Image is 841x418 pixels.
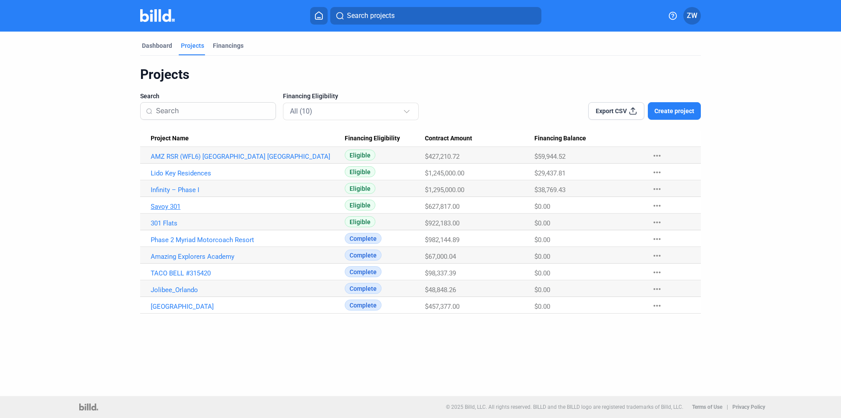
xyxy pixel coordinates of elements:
[652,234,662,244] mat-icon: more_horiz
[345,300,382,311] span: Complete
[534,286,550,294] span: $0.00
[345,150,375,161] span: Eligible
[151,219,345,227] a: 301 Flats
[425,219,459,227] span: $922,183.00
[181,41,204,50] div: Projects
[140,9,175,22] img: Billd Company Logo
[213,41,244,50] div: Financings
[534,135,643,143] div: Financing Balance
[140,92,159,100] span: Search
[425,135,534,143] div: Contract Amount
[425,253,456,261] span: $67,000.04
[534,169,565,177] span: $29,437.81
[654,107,694,115] span: Create project
[596,107,627,115] span: Export CSV
[330,7,541,25] button: Search projects
[345,283,382,294] span: Complete
[140,66,701,83] div: Projects
[151,253,345,261] a: Amazing Explorers Academy
[345,200,375,211] span: Eligible
[588,102,644,120] button: Export CSV
[652,300,662,311] mat-icon: more_horiz
[151,186,345,194] a: Infinity – Phase I
[345,250,382,261] span: Complete
[345,135,400,143] span: Financing Eligibility
[151,203,345,211] a: Savoy 301
[652,184,662,194] mat-icon: more_horiz
[345,233,382,244] span: Complete
[534,236,550,244] span: $0.00
[652,267,662,278] mat-icon: more_horiz
[652,217,662,228] mat-icon: more_horiz
[425,286,456,294] span: $48,848.26
[151,169,345,177] a: Lido Key Residences
[425,203,459,211] span: $627,817.00
[727,404,728,410] p: |
[345,135,425,143] div: Financing Eligibility
[151,303,345,311] a: [GEOGRAPHIC_DATA]
[425,303,459,311] span: $457,377.00
[692,404,722,410] b: Terms of Use
[534,153,565,161] span: $59,944.52
[732,404,765,410] b: Privacy Policy
[683,7,701,25] button: ZW
[425,153,459,161] span: $427,210.72
[652,200,662,211] mat-icon: more_horiz
[156,102,270,120] input: Search
[652,284,662,294] mat-icon: more_horiz
[347,11,395,21] span: Search projects
[283,92,338,100] span: Financing Eligibility
[151,135,189,143] span: Project Name
[534,135,586,143] span: Financing Balance
[534,253,550,261] span: $0.00
[151,236,345,244] a: Phase 2 Myriad Motorcoach Resort
[648,102,701,120] button: Create project
[534,186,565,194] span: $38,769.43
[534,203,550,211] span: $0.00
[151,135,345,143] div: Project Name
[290,107,312,115] mat-select-trigger: All (10)
[345,166,375,177] span: Eligible
[151,286,345,294] a: Jolibee_Orlando
[345,216,375,227] span: Eligible
[652,167,662,178] mat-icon: more_horiz
[652,150,662,161] mat-icon: more_horiz
[425,269,456,277] span: $98,337.39
[534,219,550,227] span: $0.00
[425,236,459,244] span: $982,144.89
[151,269,345,277] a: TACO BELL #315420
[151,153,345,161] a: AMZ RSR (WFL6) [GEOGRAPHIC_DATA] [GEOGRAPHIC_DATA]
[425,135,472,143] span: Contract Amount
[446,404,683,410] p: © 2025 Billd, LLC. All rights reserved. BILLD and the BILLD logo are registered trademarks of Bil...
[345,183,375,194] span: Eligible
[534,303,550,311] span: $0.00
[425,169,464,177] span: $1,245,000.00
[79,404,98,411] img: logo
[534,269,550,277] span: $0.00
[687,11,697,21] span: ZW
[345,266,382,277] span: Complete
[142,41,172,50] div: Dashboard
[425,186,464,194] span: $1,295,000.00
[652,250,662,261] mat-icon: more_horiz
